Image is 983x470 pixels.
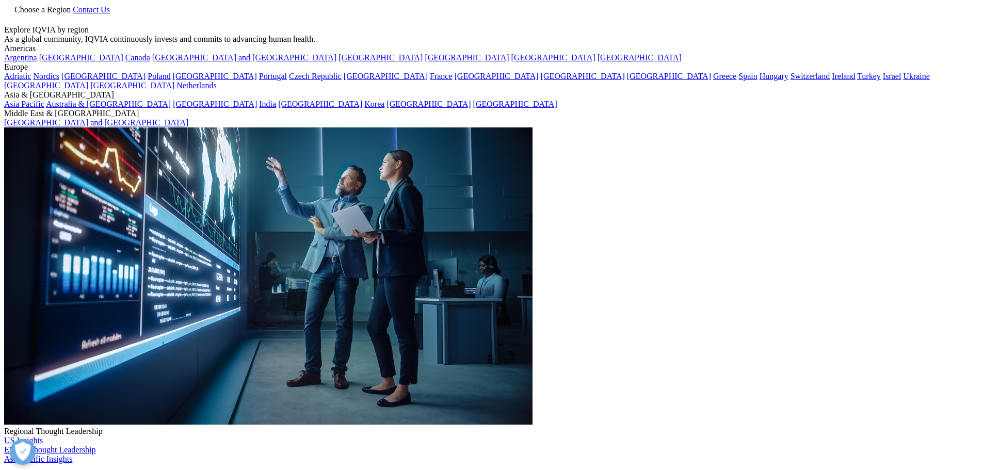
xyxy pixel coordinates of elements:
[4,436,43,445] a: US Insights
[4,109,979,118] div: Middle East & [GEOGRAPHIC_DATA]
[4,127,533,425] img: 2093_analyzing-data-using-big-screen-display-and-laptop.png
[259,72,287,80] a: Portugal
[173,100,257,108] a: [GEOGRAPHIC_DATA]
[259,100,276,108] a: India
[148,72,170,80] a: Poland
[857,72,881,80] a: Turkey
[90,81,174,90] a: [GEOGRAPHIC_DATA]
[14,5,71,14] span: Choose a Region
[760,72,788,80] a: Hungary
[541,72,625,80] a: [GEOGRAPHIC_DATA]
[832,72,855,80] a: Ireland
[278,100,362,108] a: [GEOGRAPHIC_DATA]
[10,439,36,465] button: Open Preferences
[4,72,31,80] a: Adriatic
[4,90,979,100] div: Asia & [GEOGRAPHIC_DATA]
[364,100,384,108] a: Korea
[430,72,453,80] a: France
[152,53,336,62] a: [GEOGRAPHIC_DATA] and [GEOGRAPHIC_DATA]
[4,100,44,108] a: Asia Pacific
[386,100,471,108] a: [GEOGRAPHIC_DATA]
[4,81,88,90] a: [GEOGRAPHIC_DATA]
[46,100,171,108] a: Australia & [GEOGRAPHIC_DATA]
[4,118,188,127] a: [GEOGRAPHIC_DATA] and [GEOGRAPHIC_DATA]
[425,53,509,62] a: [GEOGRAPHIC_DATA]
[73,5,110,14] a: Contact Us
[4,455,72,463] a: Asia Pacific Insights
[4,427,979,436] div: Regional Thought Leadership
[176,81,216,90] a: Netherlands
[344,72,428,80] a: [GEOGRAPHIC_DATA]
[455,72,539,80] a: [GEOGRAPHIC_DATA]
[125,53,150,62] a: Canada
[4,44,979,53] div: Americas
[598,53,682,62] a: [GEOGRAPHIC_DATA]
[791,72,830,80] a: Switzerland
[713,72,736,80] a: Greece
[883,72,901,80] a: Israel
[33,72,59,80] a: Nordics
[4,62,979,72] div: Europe
[4,25,979,35] div: Explore IQVIA by region
[4,35,979,44] div: As a global community, IQVIA continuously invests and commits to advancing human health.
[627,72,711,80] a: [GEOGRAPHIC_DATA]
[4,445,95,454] a: EMEA Thought Leadership
[511,53,595,62] a: [GEOGRAPHIC_DATA]
[39,53,123,62] a: [GEOGRAPHIC_DATA]
[339,53,423,62] a: [GEOGRAPHIC_DATA]
[173,72,257,80] a: [GEOGRAPHIC_DATA]
[903,72,930,80] a: Ukraine
[4,53,37,62] a: Argentina
[289,72,342,80] a: Czech Republic
[738,72,757,80] a: Spain
[61,72,146,80] a: [GEOGRAPHIC_DATA]
[473,100,557,108] a: [GEOGRAPHIC_DATA]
